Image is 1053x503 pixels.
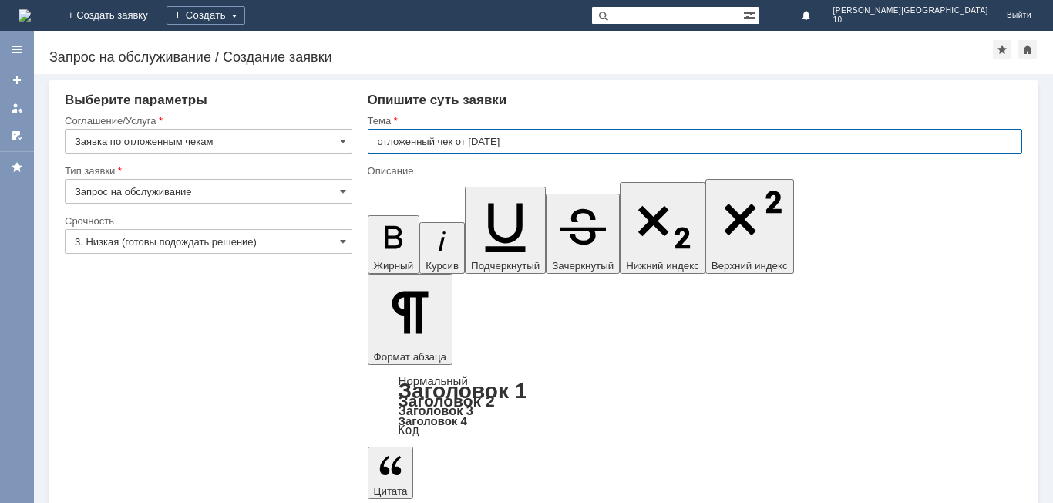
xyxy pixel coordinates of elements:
[368,93,507,107] span: Опишите суть заявки
[546,194,620,274] button: Зачеркнутый
[833,6,988,15] span: [PERSON_NAME][GEOGRAPHIC_DATA]
[65,216,349,226] div: Срочность
[368,166,1019,176] div: Описание
[368,215,420,274] button: Жирный
[399,374,468,387] a: Нормальный
[705,179,794,274] button: Верхний индекс
[426,260,459,272] span: Курсив
[620,182,705,274] button: Нижний индекс
[471,260,540,272] span: Подчеркнутый
[368,116,1019,126] div: Тема
[743,7,759,22] span: Расширенный поиск
[712,260,788,272] span: Верхний индекс
[552,260,614,272] span: Зачеркнутый
[419,222,465,274] button: Курсив
[19,9,31,22] img: logo
[167,6,245,25] div: Создать
[65,116,349,126] div: Соглашение/Услуга
[65,166,349,176] div: Тип заявки
[65,93,207,107] span: Выберите параметры
[5,68,29,93] a: Создать заявку
[399,379,527,403] a: Заголовок 1
[5,123,29,148] a: Мои согласования
[399,414,467,427] a: Заголовок 4
[19,9,31,22] a: Перейти на домашнюю страницу
[368,274,452,365] button: Формат абзаца
[465,187,546,274] button: Подчеркнутый
[374,260,414,272] span: Жирный
[626,260,699,272] span: Нижний индекс
[993,40,1011,59] div: Добавить в избранное
[374,485,408,497] span: Цитата
[49,49,993,65] div: Запрос на обслуживание / Создание заявки
[833,15,988,25] span: 10
[368,376,1022,436] div: Формат абзаца
[5,96,29,120] a: Мои заявки
[399,424,419,437] a: Код
[399,403,473,417] a: Заголовок 3
[374,351,446,363] span: Формат абзаца
[399,392,495,410] a: Заголовок 2
[1018,40,1037,59] div: Сделать домашней страницей
[368,447,414,499] button: Цитата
